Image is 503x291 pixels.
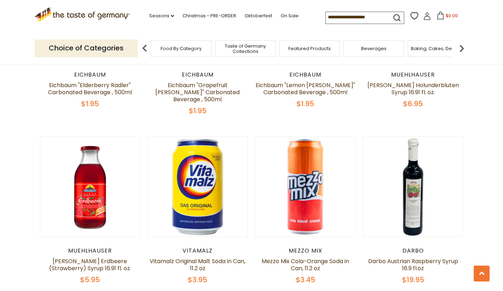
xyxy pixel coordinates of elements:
[402,275,424,285] span: $19.95
[367,81,459,96] a: [PERSON_NAME] Holunderbluten Syrup 16.91 fl. oz.
[161,46,202,51] a: Food By Category
[245,12,272,20] a: Oktoberfest
[363,247,463,254] div: Darbo
[49,257,131,272] a: [PERSON_NAME] Erdbeere (Strawberry) Syrup 16.91 fl. oz.
[155,81,240,103] a: Eichbaum "Grapefruit [PERSON_NAME]" Carbonated Beverage , 500ml
[368,257,458,272] a: Darbo Austrian Raspberry Syrup 16.9 fl.oz
[148,137,248,237] img: Vitamalz Original Malt Soda in Can, 11.2 oz
[255,247,356,254] div: Mezzo Mix
[138,41,152,55] img: previous arrow
[256,137,355,237] img: Mezzo Mix Cola-Orange Soda in Can, 11.2 oz
[149,12,174,20] a: Seasons
[288,46,331,51] a: Featured Products
[182,12,236,20] a: Christmas - PRE-ORDER
[35,40,138,57] p: Choice of Categories
[81,99,99,109] span: $1.95
[297,99,314,109] span: $1.95
[363,71,463,78] div: Muehlhauser
[432,12,462,22] button: $0.00
[40,71,140,78] div: Eichbaum
[363,137,463,237] img: Darbo Austrian Raspberry Syrup 16.9 fl.oz
[296,275,315,285] span: $3.45
[217,43,274,54] a: Taste of Germany Collections
[150,257,245,272] a: Vitamalz Original Malt Soda in Can, 11.2 oz
[188,275,207,285] span: $3.95
[262,257,349,272] a: Mezzo Mix Cola-Orange Soda in Can, 11.2 oz
[281,12,299,20] a: On Sale
[189,106,206,116] span: $1.95
[80,275,100,285] span: $5.95
[411,46,466,51] a: Baking, Cakes, Desserts
[403,99,423,109] span: $6.95
[148,247,248,254] div: Vitamalz
[40,247,140,254] div: Muehlhauser
[256,81,355,96] a: Eichbaum "Lemon [PERSON_NAME]" Carbonated Beverage , 500ml
[48,81,132,96] a: Eichbaum "Elderberry Radler" Carbonated Beverage , 500ml
[361,46,387,51] a: Beverages
[40,137,140,237] img: Muehlhauser Erdbeere (Strawberry) Syrup 16.91 fl. oz.
[148,71,248,78] div: Eichbaum
[455,41,469,55] img: next arrow
[446,13,458,19] span: $0.00
[255,71,356,78] div: Eichbaum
